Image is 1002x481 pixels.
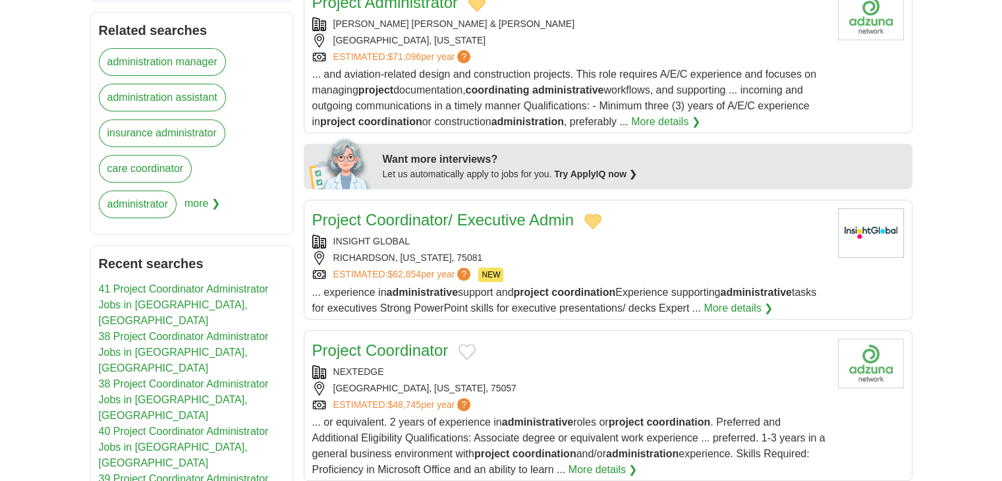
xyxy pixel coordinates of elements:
[99,119,225,147] a: insurance administrator
[333,50,474,64] a: ESTIMATED:$71,096per year?
[99,331,269,374] a: 38 Project Coordinator Administrator Jobs in [GEOGRAPHIC_DATA], [GEOGRAPHIC_DATA]
[554,169,637,179] a: Try ApplyIQ now ❯
[466,84,530,96] strong: coordinating
[609,416,644,428] strong: project
[312,34,827,47] div: [GEOGRAPHIC_DATA], [US_STATE]
[320,116,355,127] strong: project
[312,69,816,127] span: ... and aviation-related design and construction projects. This role requires A/E/C experience an...
[457,50,470,63] span: ?
[309,136,373,189] img: apply-iq-scientist.png
[474,448,509,459] strong: project
[513,287,548,298] strong: project
[358,116,422,127] strong: coordination
[838,208,904,258] img: Insight Global logo
[312,341,449,359] a: Project Coordinator
[312,416,825,475] span: ... or equivalent. 2 years of experience in roles or . Preferred and Additional Eligibility Quali...
[584,213,601,229] button: Add to favorite jobs
[704,300,773,316] a: More details ❯
[99,190,177,218] a: administrator
[333,398,474,412] a: ESTIMATED:$48,745per year?
[387,269,421,279] span: $62,854
[312,17,827,31] div: [PERSON_NAME] [PERSON_NAME] & [PERSON_NAME]
[646,416,710,428] strong: coordination
[491,116,564,127] strong: administration
[99,378,269,421] a: 38 Project Coordinator Administrator Jobs in [GEOGRAPHIC_DATA], [GEOGRAPHIC_DATA]
[386,287,457,298] strong: administrative
[99,254,285,273] h2: Recent searches
[99,155,192,183] a: care coordinator
[333,268,474,282] a: ESTIMATED:$62,854per year?
[99,426,269,468] a: 40 Project Coordinator Administrator Jobs in [GEOGRAPHIC_DATA], [GEOGRAPHIC_DATA]
[838,339,904,388] img: Company logo
[333,236,410,246] a: INSIGHT GLOBAL
[312,251,827,265] div: RICHARDSON, [US_STATE], 75081
[569,462,638,478] a: More details ❯
[606,448,679,459] strong: administration
[312,211,574,229] a: Project Coordinator/ Executive Admin
[99,48,226,76] a: administration manager
[631,114,700,130] a: More details ❯
[459,344,476,360] button: Add to favorite jobs
[387,399,421,410] span: $48,745
[383,167,905,181] div: Let us automatically apply to jobs for you.
[551,287,615,298] strong: coordination
[387,51,421,62] span: $71,096
[532,84,603,96] strong: administrative
[312,365,827,379] div: NEXTEDGE
[513,448,576,459] strong: coordination
[457,398,470,411] span: ?
[358,84,393,96] strong: project
[383,152,905,167] div: Want more interviews?
[502,416,573,428] strong: administrative
[478,268,503,282] span: NEW
[184,190,220,226] span: more ❯
[99,283,269,326] a: 41 Project Coordinator Administrator Jobs in [GEOGRAPHIC_DATA], [GEOGRAPHIC_DATA]
[99,20,285,40] h2: Related searches
[312,382,827,395] div: [GEOGRAPHIC_DATA], [US_STATE], 75057
[720,287,791,298] strong: administrative
[99,84,226,111] a: administration assistant
[312,287,817,314] span: ... experience in support and Experience supporting tasks for executives Strong PowerPoint skills...
[457,268,470,281] span: ?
